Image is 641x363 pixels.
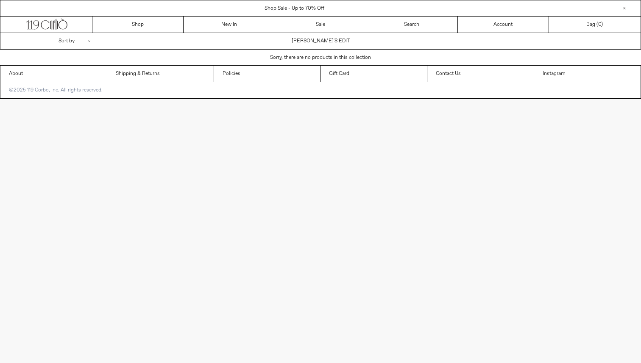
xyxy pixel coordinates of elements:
a: Sale [275,17,366,33]
a: Search [366,17,457,33]
a: About [0,66,107,82]
a: Gift Card [320,66,427,82]
a: New In [184,17,275,33]
span: 0 [598,21,601,28]
p: ©2025 119 Corbo, Inc. All rights reserved. [0,82,111,98]
a: Shop [92,17,184,33]
a: Instagram [534,66,641,82]
a: Policies [214,66,320,82]
a: Shipping & Returns [107,66,214,82]
a: Contact Us [427,66,534,82]
a: Account [458,17,549,33]
a: Bag () [549,17,640,33]
a: Shop Sale - Up to 70% Off [265,5,324,12]
span: ) [598,21,603,28]
div: Sort by [9,33,85,49]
